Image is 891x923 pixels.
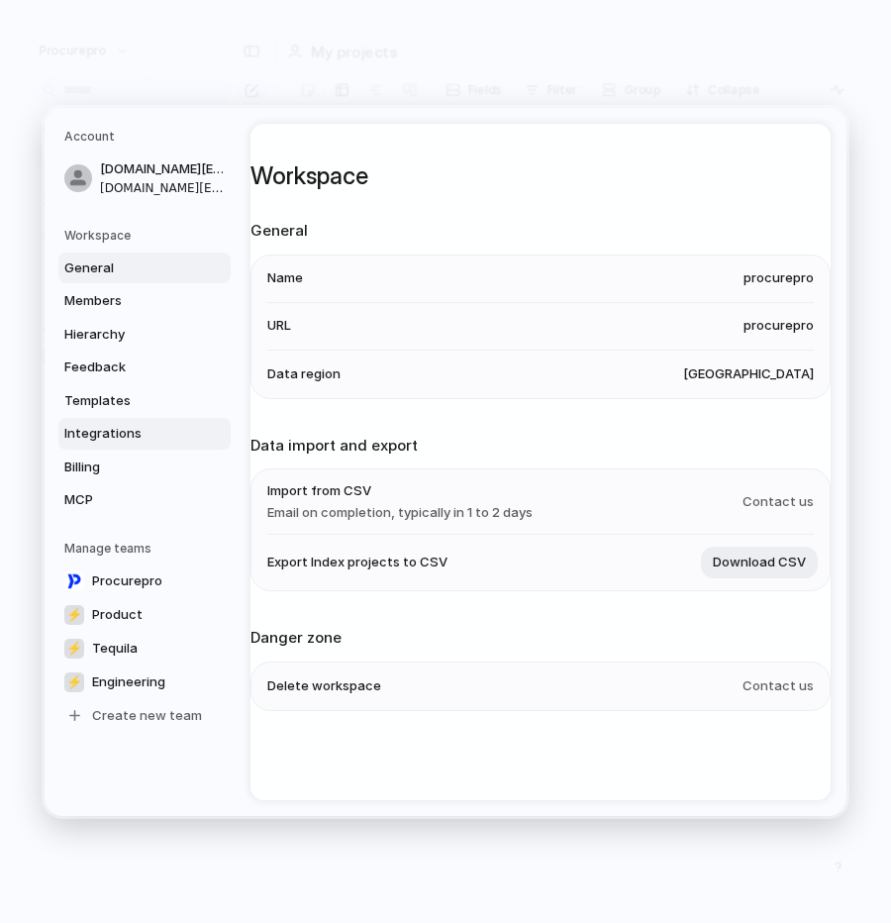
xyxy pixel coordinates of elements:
[64,324,191,344] span: Hierarchy
[743,268,814,288] span: procurepro
[100,178,227,196] span: [DOMAIN_NAME][EMAIL_ADDRESS][DOMAIN_NAME]
[58,418,231,450] a: Integrations
[58,252,231,283] a: General
[58,598,231,630] a: ⚡Product
[267,502,533,522] span: Email on completion, typically in 1 to 2 days
[58,384,231,416] a: Templates
[92,671,165,691] span: Engineering
[58,699,231,731] a: Create new team
[92,604,143,624] span: Product
[64,257,191,277] span: General
[92,638,138,658] span: Tequila
[64,604,84,624] div: ⚡
[267,481,533,501] span: Import from CSV
[58,632,231,664] a: ⚡Tequila
[92,570,162,590] span: Procurepro
[64,457,191,476] span: Billing
[250,627,831,650] h2: Danger zone
[267,316,291,336] span: URL
[267,268,303,288] span: Name
[64,424,191,444] span: Integrations
[64,390,191,410] span: Templates
[683,363,814,383] span: [GEOGRAPHIC_DATA]
[64,490,191,510] span: MCP
[64,539,231,557] h5: Manage teams
[58,451,231,482] a: Billing
[58,564,231,596] a: Procurepro
[713,553,806,572] span: Download CSV
[92,705,202,725] span: Create new team
[742,491,814,511] span: Contact us
[250,434,831,457] h2: Data import and export
[267,553,447,572] span: Export Index projects to CSV
[64,638,84,658] div: ⚡
[267,363,341,383] span: Data region
[58,666,231,697] a: ⚡Engineering
[58,484,231,516] a: MCP
[58,318,231,350] a: Hierarchy
[64,358,191,377] span: Feedback
[58,285,231,317] a: Members
[64,128,231,146] h5: Account
[64,226,231,244] h5: Workspace
[58,154,231,203] a: [DOMAIN_NAME][EMAIL_ADDRESS][DOMAIN_NAME][DOMAIN_NAME][EMAIL_ADDRESS][DOMAIN_NAME]
[250,158,831,194] h1: Workspace
[743,316,814,336] span: procurepro
[100,159,227,179] span: [DOMAIN_NAME][EMAIL_ADDRESS][DOMAIN_NAME]
[742,675,814,695] span: Contact us
[250,220,831,243] h2: General
[58,352,231,383] a: Feedback
[701,547,818,578] button: Download CSV
[64,671,84,691] div: ⚡
[267,675,381,695] span: Delete workspace
[64,291,191,311] span: Members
